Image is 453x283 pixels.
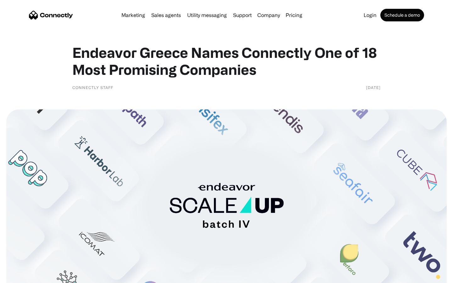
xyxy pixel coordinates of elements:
[366,84,381,91] div: [DATE]
[72,44,381,78] h1: Endeavor Greece Names Connectly One of 18 Most Promising Companies
[185,13,229,18] a: Utility messaging
[6,272,38,281] aside: Language selected: English
[13,272,38,281] ul: Language list
[119,13,148,18] a: Marketing
[149,13,183,18] a: Sales agents
[257,11,280,19] div: Company
[231,13,254,18] a: Support
[283,13,305,18] a: Pricing
[361,13,379,18] a: Login
[380,9,424,21] a: Schedule a demo
[72,84,113,91] div: Connectly Staff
